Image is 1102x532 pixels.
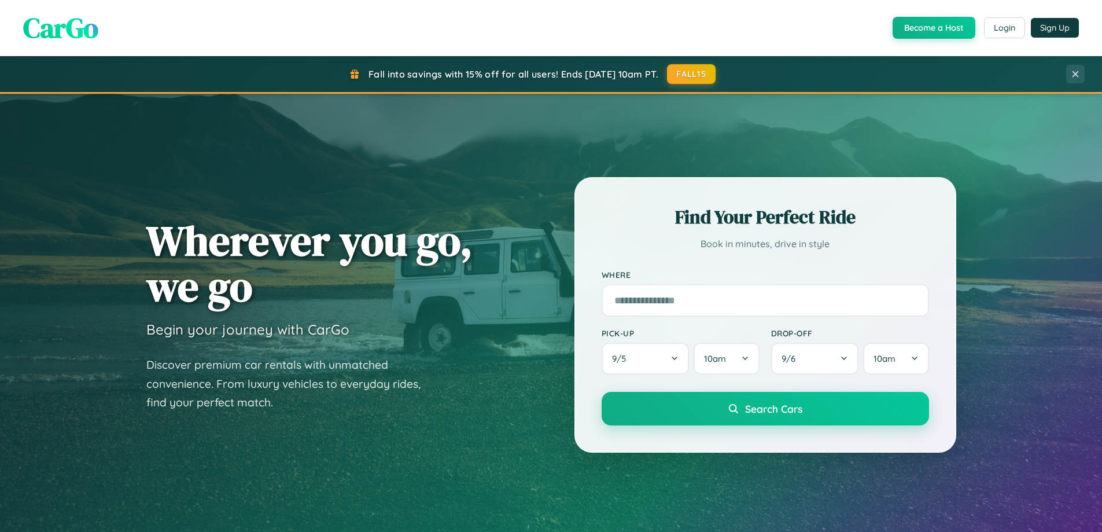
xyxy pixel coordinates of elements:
[863,343,928,375] button: 10am
[874,353,895,364] span: 10am
[984,17,1025,38] button: Login
[745,402,802,415] span: Search Cars
[602,343,690,375] button: 9/5
[146,355,436,412] p: Discover premium car rentals with unmatched convenience. From luxury vehicles to everyday rides, ...
[602,236,929,252] p: Book in minutes, drive in style
[368,68,658,80] span: Fall into savings with 15% off for all users! Ends [DATE] 10am PT.
[771,343,859,375] button: 9/6
[893,17,975,39] button: Become a Host
[23,9,98,47] span: CarGo
[771,328,929,338] label: Drop-off
[602,270,929,280] label: Where
[602,204,929,230] h2: Find Your Perfect Ride
[602,392,929,425] button: Search Cars
[1031,18,1079,38] button: Sign Up
[146,321,349,338] h3: Begin your journey with CarGo
[146,218,473,309] h1: Wherever you go, we go
[667,64,716,84] button: FALL15
[602,328,760,338] label: Pick-up
[694,343,759,375] button: 10am
[704,353,726,364] span: 10am
[782,353,801,364] span: 9 / 6
[612,353,632,364] span: 9 / 5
